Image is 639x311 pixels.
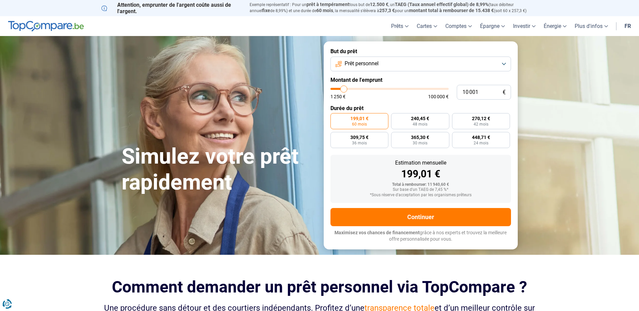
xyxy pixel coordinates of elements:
[336,160,506,166] div: Estimation mensuelle
[101,278,538,296] h2: Comment demander un prêt personnel via TopCompare ?
[330,105,511,111] label: Durée du prêt
[336,193,506,198] div: *Sous réserve d'acceptation par les organismes prêteurs
[413,16,441,36] a: Cartes
[474,122,488,126] span: 42 mois
[413,122,427,126] span: 48 mois
[476,16,509,36] a: Épargne
[350,135,369,140] span: 309,75 €
[262,8,270,13] span: fixe
[330,208,511,226] button: Continuer
[345,60,379,67] span: Prêt personnel
[503,90,506,95] span: €
[395,2,488,7] span: TAEG (Taux annuel effectif global) de 8,99%
[472,116,490,121] span: 270,12 €
[330,57,511,71] button: Prêt personnel
[411,116,429,121] span: 240,45 €
[336,169,506,179] div: 199,01 €
[474,141,488,145] span: 24 mois
[8,21,84,32] img: TopCompare
[428,94,449,99] span: 100 000 €
[101,2,242,14] p: Attention, emprunter de l'argent coûte aussi de l'argent.
[330,94,346,99] span: 1 250 €
[409,8,494,13] span: montant total à rembourser de 15.438 €
[330,77,511,83] label: Montant de l'emprunt
[387,16,413,36] a: Prêts
[307,2,349,7] span: prêt à tempérament
[330,230,511,243] p: grâce à nos experts et trouvez la meilleure offre personnalisée pour vous.
[336,182,506,187] div: Total à rembourser: 11 940,60 €
[379,8,395,13] span: 257,3 €
[330,48,511,55] label: But du prêt
[620,16,635,36] a: fr
[472,135,490,140] span: 448,71 €
[336,187,506,192] div: Sur base d'un TAEG de 7,45 %*
[316,8,333,13] span: 60 mois
[413,141,427,145] span: 30 mois
[352,141,367,145] span: 36 mois
[250,2,538,14] p: Exemple représentatif : Pour un tous but de , un (taux débiteur annuel de 8,99%) et une durée de ...
[370,2,388,7] span: 12.500 €
[571,16,612,36] a: Plus d'infos
[352,122,367,126] span: 60 mois
[411,135,429,140] span: 365,30 €
[334,230,420,235] span: Maximisez vos chances de financement
[509,16,540,36] a: Investir
[122,144,316,196] h1: Simulez votre prêt rapidement
[540,16,571,36] a: Énergie
[441,16,476,36] a: Comptes
[350,116,369,121] span: 199,01 €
